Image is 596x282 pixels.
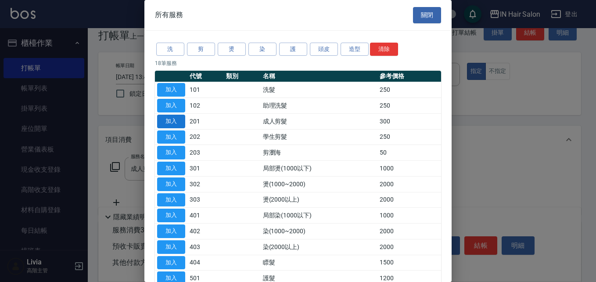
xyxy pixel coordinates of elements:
[377,224,441,239] td: 2000
[370,43,398,56] button: 清除
[261,71,378,82] th: 名稱
[377,113,441,129] td: 300
[377,176,441,192] td: 2000
[377,208,441,224] td: 1000
[341,43,369,56] button: 造型
[377,82,441,98] td: 250
[261,129,378,145] td: 學生剪髮
[261,113,378,129] td: 成人剪髮
[187,145,224,161] td: 203
[187,208,224,224] td: 401
[187,129,224,145] td: 202
[187,113,224,129] td: 201
[157,193,185,207] button: 加入
[157,209,185,222] button: 加入
[377,129,441,145] td: 250
[187,71,224,82] th: 代號
[157,83,185,97] button: 加入
[261,224,378,239] td: 染(1000~2000)
[156,43,184,56] button: 洗
[187,239,224,255] td: 403
[377,71,441,82] th: 參考價格
[157,256,185,270] button: 加入
[377,255,441,271] td: 1500
[279,43,307,56] button: 護
[187,98,224,114] td: 102
[413,7,441,23] button: 關閉
[187,176,224,192] td: 302
[377,192,441,208] td: 2000
[157,162,185,175] button: 加入
[157,130,185,144] button: 加入
[187,82,224,98] td: 101
[224,71,260,82] th: 類別
[187,192,224,208] td: 303
[377,145,441,161] td: 50
[157,99,185,112] button: 加入
[187,255,224,271] td: 404
[261,145,378,161] td: 剪瀏海
[261,239,378,255] td: 染(2000以上)
[155,11,183,19] span: 所有服務
[157,240,185,254] button: 加入
[157,177,185,191] button: 加入
[261,161,378,177] td: 局部燙(1000以下)
[155,59,441,67] p: 18 筆服務
[377,239,441,255] td: 2000
[157,146,185,159] button: 加入
[261,208,378,224] td: 局部染(1000以下)
[248,43,276,56] button: 染
[187,224,224,239] td: 402
[218,43,246,56] button: 燙
[377,98,441,114] td: 250
[310,43,338,56] button: 頭皮
[261,176,378,192] td: 燙(1000~2000)
[261,192,378,208] td: 燙(2000以上)
[157,224,185,238] button: 加入
[261,255,378,271] td: 瞟髮
[377,161,441,177] td: 1000
[187,161,224,177] td: 301
[261,82,378,98] td: 洗髮
[157,115,185,128] button: 加入
[187,43,215,56] button: 剪
[261,98,378,114] td: 助理洗髮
